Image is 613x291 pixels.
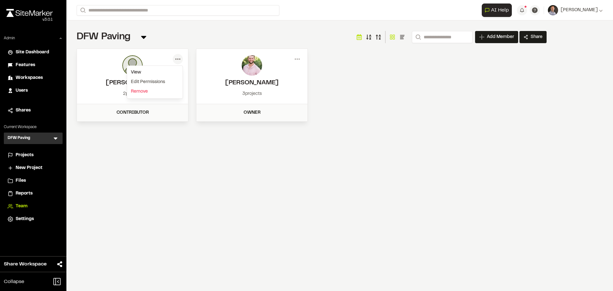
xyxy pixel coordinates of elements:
[8,190,59,197] a: Reports
[4,124,63,130] p: Current Workspace
[561,7,598,14] span: [PERSON_NAME]
[8,203,59,210] a: Team
[16,152,34,159] span: Projects
[412,31,423,43] button: Search
[83,78,182,88] h2: Jacob Hill
[16,190,33,197] span: Reports
[491,6,509,14] span: AI Help
[482,4,514,17] div: Open AI Assistant
[127,68,183,77] div: View
[77,33,131,41] span: DFW Paving
[6,17,53,23] div: Oh geez...please don't...
[83,90,182,97] div: 2 projects
[4,35,15,41] p: Admin
[487,34,514,40] span: Add Member
[16,74,43,81] span: Workspaces
[8,135,30,142] h3: DFW Paving
[8,74,59,81] a: Workspaces
[16,216,34,223] span: Settings
[122,55,143,76] img: photo
[77,5,88,16] button: Search
[242,55,262,76] img: photo
[8,107,59,114] a: Shares
[4,278,24,286] span: Collapse
[8,87,59,94] a: Users
[16,107,31,114] span: Shares
[548,5,558,15] img: User
[16,49,49,56] span: Site Dashboard
[482,4,512,17] button: Open AI Assistant
[16,177,26,184] span: Files
[16,62,35,69] span: Features
[127,77,183,87] div: Edit Permissions
[8,177,59,184] a: Files
[203,90,301,97] div: 3 projects
[16,165,42,172] span: New Project
[81,109,184,116] div: Contributor
[8,62,59,69] a: Features
[8,49,59,56] a: Site Dashboard
[531,34,542,40] span: Share
[200,109,304,116] div: Owner
[127,87,183,96] div: Remove
[16,203,27,210] span: Team
[4,260,47,268] span: Share Workspace
[203,78,301,88] h2: Sam Chance
[8,216,59,223] a: Settings
[6,9,53,17] img: rebrand.png
[8,165,59,172] a: New Project
[16,87,28,94] span: Users
[548,5,603,15] button: [PERSON_NAME]
[8,152,59,159] a: Projects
